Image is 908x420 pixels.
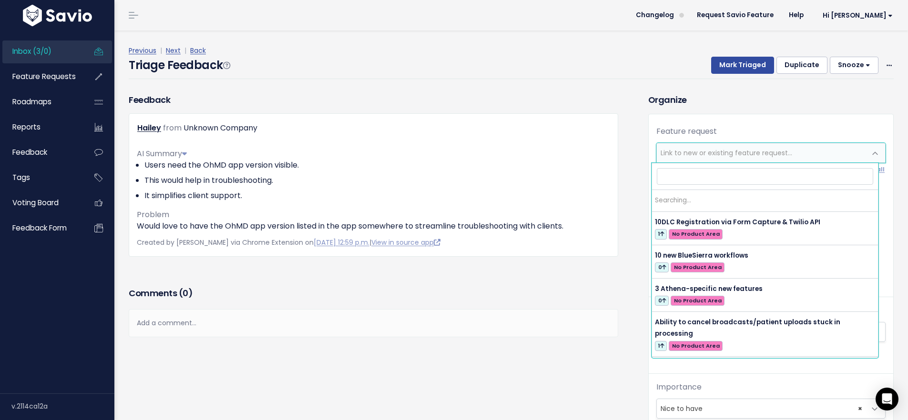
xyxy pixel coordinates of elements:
li: Users need the OhMD app version visible. [144,160,610,171]
div: Open Intercom Messenger [876,388,898,410]
span: Link to new or existing feature request... [661,148,792,158]
h4: Triage Feedback [129,57,230,74]
span: from [163,122,182,133]
a: Voting Board [2,192,79,214]
div: Add a comment... [129,309,618,337]
span: Nice to have [656,399,886,419]
h3: Organize [648,93,894,106]
a: Inbox (3/0) [2,40,79,62]
a: Next [166,46,181,55]
span: Tags [12,172,30,182]
span: Problem [137,209,169,220]
span: 0 [655,262,669,272]
span: | [158,46,164,55]
span: No Product Area [671,262,724,272]
a: Hi [PERSON_NAME] [811,8,900,23]
span: Feature Requests [12,71,76,81]
span: Roadmaps [12,97,51,107]
span: Searching… [655,196,691,205]
span: No Product Area [671,296,724,306]
span: Reports [12,122,41,132]
a: Tags [2,167,79,189]
h3: Comments ( ) [129,287,618,300]
span: Feedback [12,147,47,157]
a: Hailey [137,122,161,133]
span: 10 new BlueSierra workflows [655,251,748,260]
button: Mark Triaged [711,57,774,74]
button: Snooze [830,57,878,74]
span: 0 [655,296,669,306]
span: Ability to cancel broadcasts/patient uploads stuck in processing [655,318,840,338]
span: Feedback form [12,223,67,233]
a: View in source app [371,238,440,247]
span: No Product Area [669,229,723,239]
li: It simplifies client support. [144,190,610,201]
span: Voting Board [12,198,59,208]
a: Back [190,46,206,55]
a: Help [781,8,811,22]
a: [DATE] 12:59 p.m. [314,238,369,247]
span: × [858,399,862,418]
span: 3 Athena-specific new features [655,284,763,293]
span: 1 [655,341,667,351]
span: 1 [655,229,667,239]
label: Feature request [656,126,717,137]
a: Feedback [2,141,79,163]
span: | [183,46,188,55]
a: Roadmaps [2,91,79,113]
h3: Feedback [129,93,170,106]
span: AI Summary [137,148,187,159]
div: v.2114ca12a [11,394,114,419]
span: Nice to have [657,399,866,418]
a: Reports [2,116,79,138]
label: Importance [656,381,702,393]
a: Feature Requests [2,66,79,88]
span: 10DLC Registration via Form Capture & Twilio API [655,218,820,227]
button: Duplicate [776,57,827,74]
a: Feedback form [2,217,79,239]
span: Hi [PERSON_NAME] [823,12,893,19]
span: Changelog [636,12,674,19]
div: Unknown Company [184,121,257,135]
p: Would love to have the OhMD app version listed in the app somewhere to streamline troubleshooting... [137,220,610,232]
span: 0 [183,287,188,299]
span: Inbox (3/0) [12,46,51,56]
a: Request Savio Feature [689,8,781,22]
a: Previous [129,46,156,55]
span: No Product Area [669,341,723,351]
li: This would help in troubleshooting. [144,175,610,186]
span: Created by [PERSON_NAME] via Chrome Extension on | [137,238,440,247]
img: logo-white.9d6f32f41409.svg [20,5,94,26]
